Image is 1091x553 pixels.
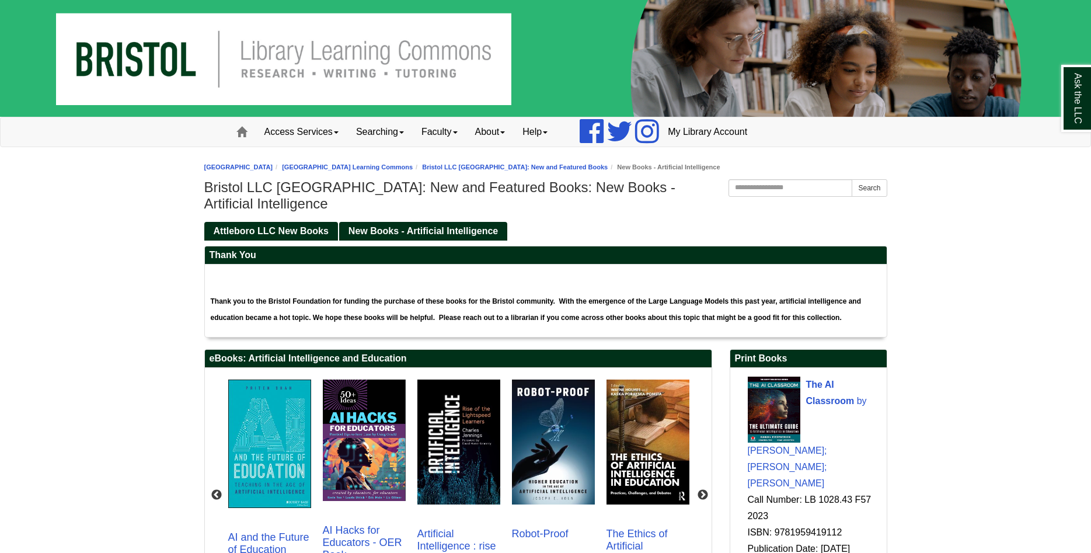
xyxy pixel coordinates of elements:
img: Cover Art [748,377,800,443]
h2: Thank You [205,246,887,265]
div: ISBN: 9781959419112 [748,524,881,541]
span: [PERSON_NAME]; [PERSON_NAME]; [PERSON_NAME] [748,446,827,488]
button: Search [852,179,887,197]
span: The AI Classroom [806,380,855,406]
a: Searching [347,117,413,147]
h1: Bristol LLC [GEOGRAPHIC_DATA]: New and Featured Books: New Books - Artificial Intelligence [204,179,887,212]
span: New Books - Artificial Intelligence [348,226,498,236]
a: Faculty [413,117,466,147]
a: [GEOGRAPHIC_DATA] [204,164,273,171]
div: Call Number: LB 1028.43 F57 2023 [748,492,881,524]
div: Guide Pages [204,221,887,241]
nav: breadcrumb [204,162,887,173]
span: by [857,396,867,406]
a: Help [514,117,556,147]
button: Previous [211,489,222,501]
span: Attleboro LLC New Books [214,226,329,236]
a: Robot-Proof [512,528,569,540]
a: [GEOGRAPHIC_DATA] Learning Commons [282,164,413,171]
a: Access Services [256,117,347,147]
a: Bristol LLC [GEOGRAPHIC_DATA]: New and Featured Books [422,164,608,171]
h2: eBooks: Artificial Intelligence and Education [205,350,712,368]
a: About [466,117,514,147]
a: Cover Art The AI Classroom by [PERSON_NAME]; [PERSON_NAME]; [PERSON_NAME] [748,380,867,488]
li: New Books - Artificial Intelligence [608,162,720,173]
a: Attleboro LLC New Books [204,222,338,241]
button: Next [697,489,709,501]
h2: Print Books [730,350,887,368]
a: New Books - Artificial Intelligence [339,222,507,241]
a: My Library Account [659,117,756,147]
span: Thank you to the Bristol Foundation for funding the purchase of these books for the Bristol commu... [211,297,861,322]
